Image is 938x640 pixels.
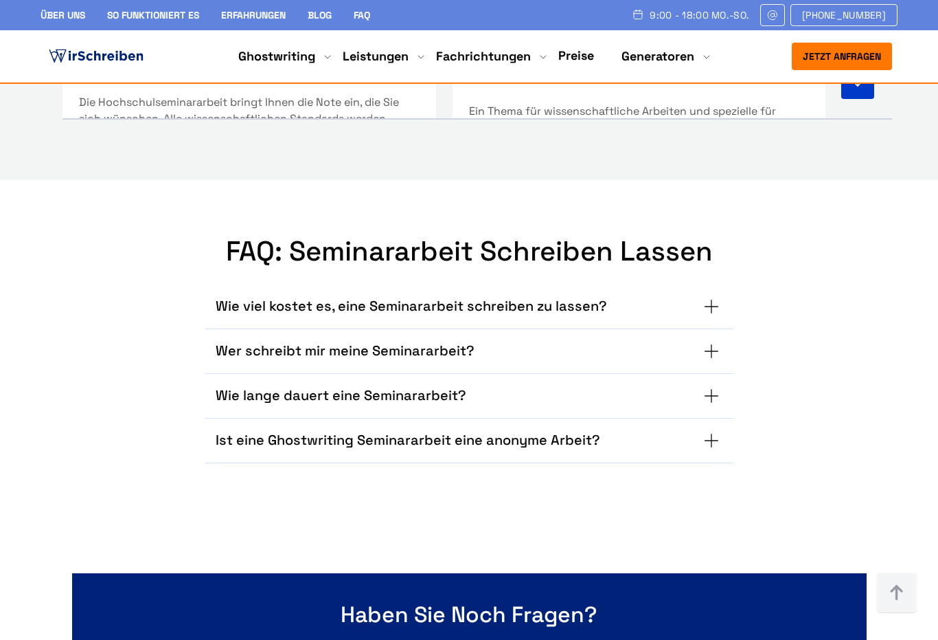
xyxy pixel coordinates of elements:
button: Jetzt anfragen [792,43,892,70]
img: Email [766,10,779,21]
a: Fachrichtungen [436,48,531,65]
a: So funktioniert es [107,9,199,21]
summary: Wie lange dauert eine Seminararbeit? [216,385,722,407]
h3: Wie viel kostet es, eine Seminararbeit schreiben zu lassen? [216,296,607,318]
summary: Ist eine Ghostwriting Seminararbeit eine anonyme Arbeit? [216,430,722,452]
summary: Wie viel kostet es, eine Seminararbeit schreiben zu lassen? [216,296,722,318]
a: Ghostwriting [238,48,315,65]
h2: FAQ: Seminararbeit schreiben lassen [72,235,867,268]
span: 9:00 - 18:00 Mo.-So. [650,10,749,21]
p: Ein Thema für wissenschaftliche Arbeiten und spezielle für Seminararbeiten auszuwählen, ist nicht... [469,103,810,202]
h3: Wer schreibt mir meine Seminararbeit? [216,340,474,362]
h3: Wie lange dauert eine Seminararbeit? [216,385,466,407]
span: [PHONE_NUMBER] [802,10,886,21]
a: Erfahrungen [221,9,286,21]
div: Haben Sie noch Fragen? [100,601,839,628]
a: Generatoren [621,48,694,65]
summary: Wer schreibt mir meine Seminararbeit? [216,340,722,362]
a: Über uns [41,9,85,21]
img: logo ghostwriter-österreich [46,46,146,67]
a: Preise [558,47,594,63]
h3: Ist eine Ghostwriting Seminararbeit eine anonyme Arbeit? [216,430,600,452]
a: Leistungen [343,48,409,65]
a: Blog [308,9,332,21]
img: Schedule [632,9,644,20]
img: button top [876,573,917,614]
a: FAQ [354,9,370,21]
a: [PHONE_NUMBER] [790,4,897,26]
